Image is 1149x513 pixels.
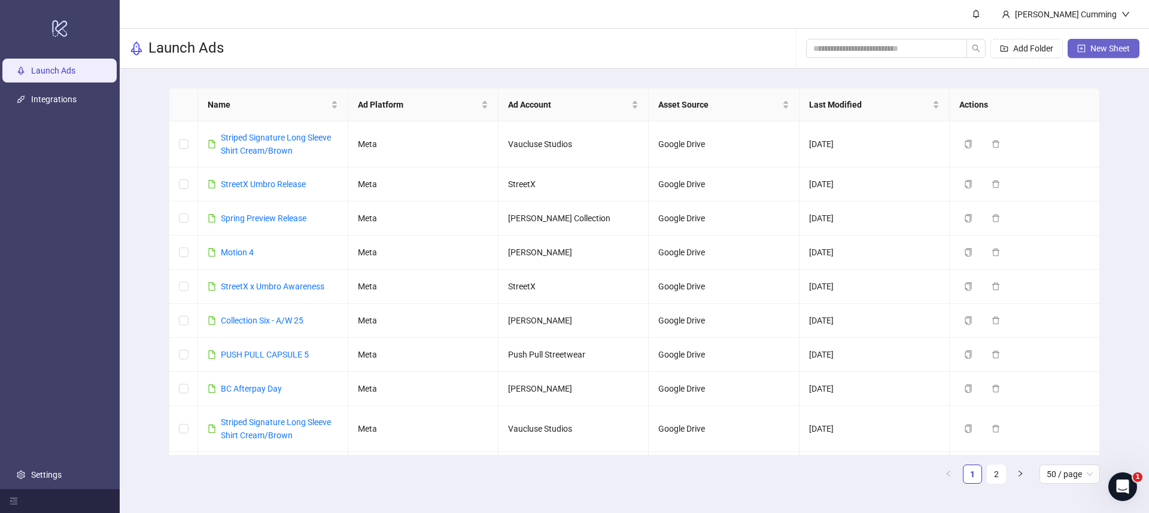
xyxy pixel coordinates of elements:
li: Previous Page [939,465,958,484]
td: Meta [348,338,498,372]
span: delete [992,350,1000,359]
a: Spring Preview Release [221,213,306,223]
td: [PERSON_NAME] Collection [498,201,649,236]
td: StreetX [498,270,649,304]
td: Meta [348,304,498,338]
td: Google Drive [649,304,799,338]
th: Last Modified [800,88,950,121]
span: file [208,248,216,256]
span: delete [992,248,1000,256]
a: Striped Signature Long Sleeve Shirt Cream/Brown [221,417,331,440]
span: delete [992,384,1000,393]
a: Striped Signature Long Sleeve Shirt Cream/Brown [221,133,331,155]
div: Page Size [1039,465,1100,484]
td: [PERSON_NAME] Collection [498,452,649,486]
td: Google Drive [649,167,799,201]
span: folder-add [1000,44,1008,53]
td: [DATE] [800,236,950,270]
span: file [208,214,216,222]
li: Next Page [1011,465,1030,484]
a: Launch Ads [31,66,75,76]
span: copy [964,316,972,325]
th: Ad Platform [348,88,498,121]
span: rocket [129,41,144,56]
a: 1 [963,465,981,483]
th: Ad Account [498,88,649,121]
span: Asset Source [658,98,779,111]
span: delete [992,140,1000,148]
span: copy [964,384,972,393]
iframe: Intercom live chat [1108,472,1137,501]
th: Asset Source [649,88,799,121]
span: file [208,384,216,393]
span: New Sheet [1090,44,1130,53]
td: Google Drive [649,270,799,304]
td: [DATE] [800,167,950,201]
td: StreetX [498,167,649,201]
a: Settings [31,470,62,480]
span: file [208,282,216,291]
button: right [1011,465,1030,484]
span: file [208,425,216,433]
span: delete [992,425,1000,433]
button: left [939,465,958,484]
span: copy [964,282,972,291]
td: [PERSON_NAME] [498,236,649,270]
span: menu-fold [10,497,18,505]
span: delete [992,316,1000,325]
span: bell [972,10,980,18]
td: [DATE] [800,338,950,372]
td: [PERSON_NAME] [498,304,649,338]
span: 50 / page [1047,465,1093,483]
span: delete [992,282,1000,291]
td: Meta [348,452,498,486]
li: 2 [987,465,1006,484]
td: Google Drive [649,452,799,486]
span: 1 [1133,472,1142,482]
td: [DATE] [800,201,950,236]
div: [PERSON_NAME] Cumming [1010,8,1121,21]
span: copy [964,248,972,256]
a: Collection Six - A/W 25 [221,316,303,325]
span: user [1002,10,1010,19]
li: 1 [963,465,982,484]
a: PUSH PULL CAPSULE 5 [221,350,309,359]
span: copy [964,425,972,433]
h3: Launch Ads [148,39,224,58]
span: delete [992,180,1000,188]
td: [DATE] [800,304,950,338]
td: Google Drive [649,372,799,406]
td: Google Drive [649,236,799,270]
span: file [208,140,216,148]
span: left [945,470,952,477]
span: Name [208,98,329,111]
button: Add Folder [990,39,1063,58]
th: Actions [950,88,1100,121]
a: BC Afterpay Day [221,384,282,393]
td: Push Pull Streetwear [498,338,649,372]
span: copy [964,350,972,359]
span: search [972,44,980,53]
td: Vaucluse Studios [498,406,649,452]
span: down [1121,10,1130,19]
span: Ad Account [508,98,629,111]
td: Meta [348,121,498,167]
td: Meta [348,406,498,452]
td: Google Drive [649,201,799,236]
td: Meta [348,270,498,304]
span: file [208,316,216,325]
td: Google Drive [649,121,799,167]
span: delete [992,214,1000,222]
span: file [208,350,216,359]
a: StreetX Umbro Release [221,179,306,189]
td: [PERSON_NAME] [498,372,649,406]
span: plus-square [1077,44,1086,53]
span: copy [964,180,972,188]
td: Google Drive [649,406,799,452]
span: Add Folder [1013,44,1053,53]
span: copy [964,140,972,148]
span: file [208,180,216,188]
button: New Sheet [1068,39,1139,58]
td: Meta [348,236,498,270]
a: Integrations [31,95,77,105]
